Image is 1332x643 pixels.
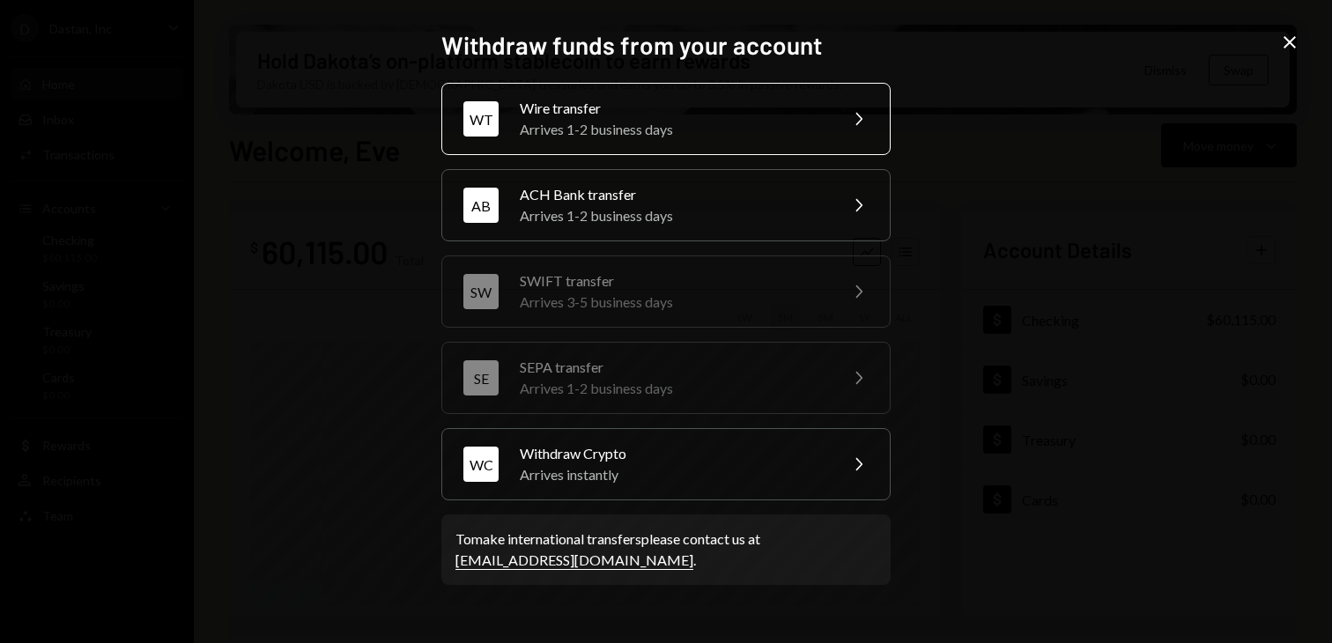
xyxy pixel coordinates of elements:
[520,119,826,140] div: Arrives 1-2 business days
[520,98,826,119] div: Wire transfer
[520,270,826,292] div: SWIFT transfer
[441,83,891,155] button: WTWire transferArrives 1-2 business days
[520,464,826,485] div: Arrives instantly
[520,378,826,399] div: Arrives 1-2 business days
[520,357,826,378] div: SEPA transfer
[441,428,891,500] button: WCWithdraw CryptoArrives instantly
[463,188,499,223] div: AB
[520,184,826,205] div: ACH Bank transfer
[441,255,891,328] button: SWSWIFT transferArrives 3-5 business days
[520,443,826,464] div: Withdraw Crypto
[441,342,891,414] button: SESEPA transferArrives 1-2 business days
[441,28,891,63] h2: Withdraw funds from your account
[455,551,693,570] a: [EMAIL_ADDRESS][DOMAIN_NAME]
[455,528,877,571] div: To make international transfers please contact us at .
[463,360,499,395] div: SE
[463,101,499,137] div: WT
[441,169,891,241] button: ABACH Bank transferArrives 1-2 business days
[463,447,499,482] div: WC
[520,205,826,226] div: Arrives 1-2 business days
[463,274,499,309] div: SW
[520,292,826,313] div: Arrives 3-5 business days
